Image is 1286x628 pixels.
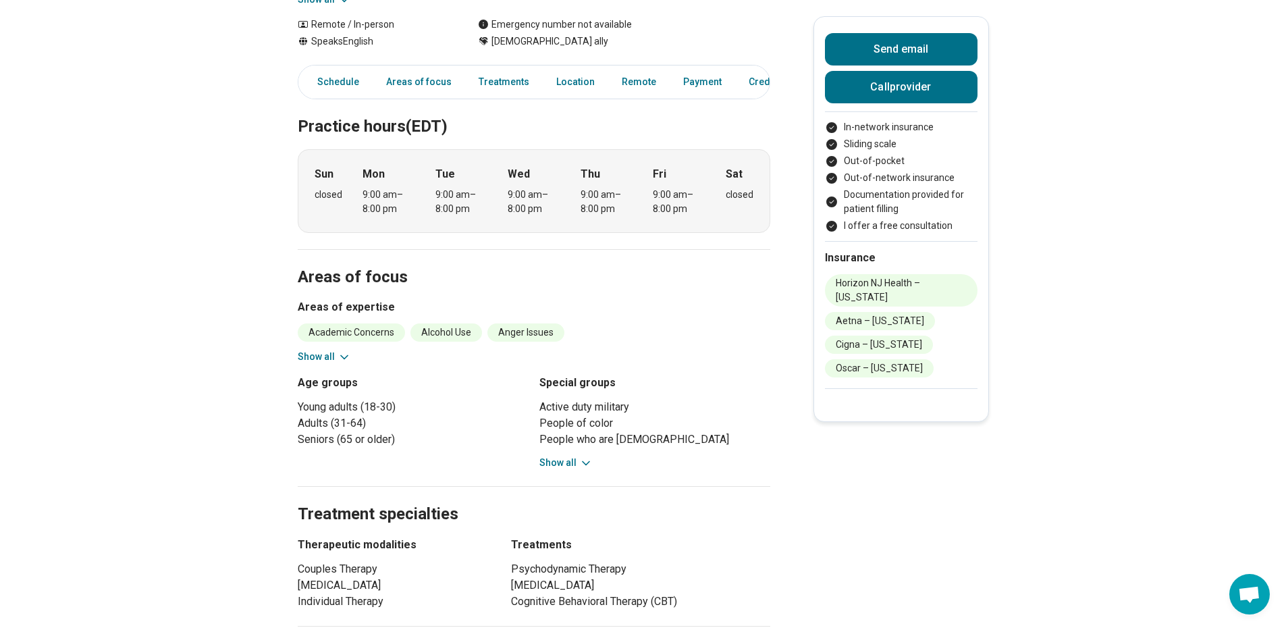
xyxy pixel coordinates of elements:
[825,120,977,233] ul: Payment options
[298,537,487,553] h3: Therapeutic modalities
[511,537,770,553] h3: Treatments
[378,68,460,96] a: Areas of focus
[825,336,933,354] li: Cigna – [US_STATE]
[301,68,367,96] a: Schedule
[491,34,608,49] span: [DEMOGRAPHIC_DATA] ally
[825,137,977,151] li: Sliding scale
[614,68,664,96] a: Remote
[298,577,487,594] li: [MEDICAL_DATA]
[1229,574,1270,614] a: Open chat
[471,68,537,96] a: Treatments
[298,83,770,138] h2: Practice hours (EDT)
[653,188,705,216] div: 9:00 am – 8:00 pm
[508,188,560,216] div: 9:00 am – 8:00 pm
[825,359,934,377] li: Oscar – [US_STATE]
[508,166,530,182] strong: Wed
[726,188,753,202] div: closed
[825,274,977,307] li: Horizon NJ Health – [US_STATE]
[487,323,564,342] li: Anger Issues
[298,234,770,289] h2: Areas of focus
[298,299,770,315] h3: Areas of expertise
[548,68,603,96] a: Location
[298,375,529,391] h3: Age groups
[298,594,487,610] li: Individual Therapy
[741,68,808,96] a: Credentials
[539,431,770,448] li: People who are [DEMOGRAPHIC_DATA]
[363,188,414,216] div: 9:00 am – 8:00 pm
[825,71,977,103] button: Callprovider
[726,166,743,182] strong: Sat
[410,323,482,342] li: Alcohol Use
[825,250,977,266] h2: Insurance
[539,375,770,391] h3: Special groups
[298,149,770,233] div: When does the program meet?
[298,34,451,49] div: Speaks English
[539,399,770,415] li: Active duty military
[511,594,770,610] li: Cognitive Behavioral Therapy (CBT)
[298,431,529,448] li: Seniors (65 or older)
[539,415,770,431] li: People of color
[825,312,935,330] li: Aetna – [US_STATE]
[435,188,487,216] div: 9:00 am – 8:00 pm
[539,456,593,470] button: Show all
[675,68,730,96] a: Payment
[653,166,666,182] strong: Fri
[298,471,770,526] h2: Treatment specialties
[363,166,385,182] strong: Mon
[298,18,451,32] div: Remote / In-person
[825,188,977,216] li: Documentation provided for patient filling
[825,154,977,168] li: Out-of-pocket
[298,561,487,577] li: Couples Therapy
[511,561,770,577] li: Psychodynamic Therapy
[581,188,633,216] div: 9:00 am – 8:00 pm
[825,120,977,134] li: In-network insurance
[298,415,529,431] li: Adults (31-64)
[825,171,977,185] li: Out-of-network insurance
[478,18,632,32] div: Emergency number not available
[298,323,405,342] li: Academic Concerns
[435,166,455,182] strong: Tue
[298,350,351,364] button: Show all
[825,33,977,66] button: Send email
[315,166,333,182] strong: Sun
[825,219,977,233] li: I offer a free consultation
[581,166,600,182] strong: Thu
[298,399,529,415] li: Young adults (18-30)
[511,577,770,594] li: [MEDICAL_DATA]
[315,188,342,202] div: closed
